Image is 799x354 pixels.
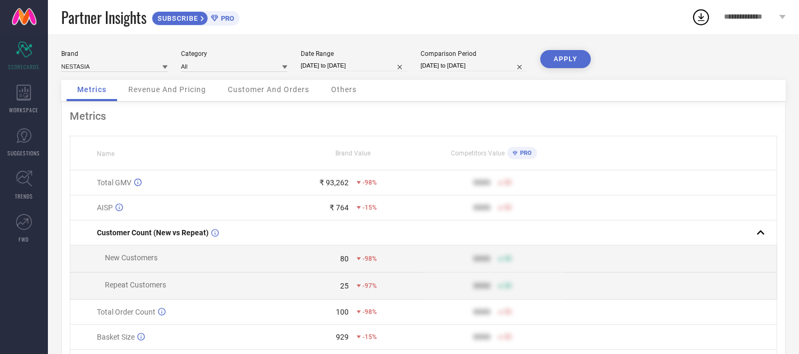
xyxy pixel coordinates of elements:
input: Select date range [301,60,407,71]
div: 9999 [473,254,490,263]
span: Customer And Orders [228,85,309,94]
span: -15% [363,204,377,211]
span: 50 [504,282,512,290]
div: ₹ 93,262 [319,178,349,187]
span: 50 [504,179,512,186]
span: -98% [363,308,377,316]
span: PRO [218,14,234,22]
div: 929 [336,333,349,341]
span: Repeat Customers [105,281,166,289]
span: -15% [363,333,377,341]
div: ₹ 764 [330,203,349,212]
span: PRO [517,150,532,157]
span: Partner Insights [61,6,146,28]
span: Revenue And Pricing [128,85,206,94]
span: Basket Size [97,333,135,341]
span: FWD [19,235,29,243]
div: Date Range [301,50,407,57]
div: 9999 [473,308,490,316]
span: New Customers [105,253,158,262]
span: -98% [363,255,377,262]
span: -97% [363,282,377,290]
input: Select comparison period [421,60,527,71]
span: 50 [504,204,512,211]
span: -98% [363,179,377,186]
div: 9999 [473,333,490,341]
span: TRENDS [15,192,33,200]
div: 25 [340,282,349,290]
div: 9999 [473,203,490,212]
div: Metrics [70,110,777,122]
span: AISP [97,203,113,212]
span: Total Order Count [97,308,155,316]
span: Competitors Value [451,150,505,157]
span: Others [331,85,357,94]
span: 50 [504,255,512,262]
a: SUBSCRIBEPRO [152,9,240,26]
span: 50 [504,308,512,316]
div: 9999 [473,282,490,290]
span: SCORECARDS [9,63,40,71]
span: SUBSCRIBE [152,14,201,22]
span: Name [97,150,114,158]
span: Total GMV [97,178,131,187]
div: Brand [61,50,168,57]
span: Metrics [77,85,106,94]
div: Category [181,50,287,57]
span: Brand Value [335,150,370,157]
span: SUGGESTIONS [8,149,40,157]
div: 80 [340,254,349,263]
span: WORKSPACE [10,106,39,114]
div: Open download list [691,7,711,27]
div: 9999 [473,178,490,187]
span: 50 [504,333,512,341]
div: 100 [336,308,349,316]
div: Comparison Period [421,50,527,57]
span: Customer Count (New vs Repeat) [97,228,209,237]
button: APPLY [540,50,591,68]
